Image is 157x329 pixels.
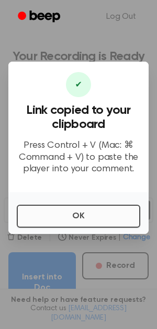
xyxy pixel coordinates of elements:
button: OK [17,205,140,228]
h3: Link copied to your clipboard [17,103,140,132]
p: Press Control + V (Mac: ⌘ Command + V) to paste the player into your comment. [17,140,140,175]
a: Beep [10,7,70,27]
div: ✔ [66,72,91,97]
a: Log Out [96,4,147,29]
